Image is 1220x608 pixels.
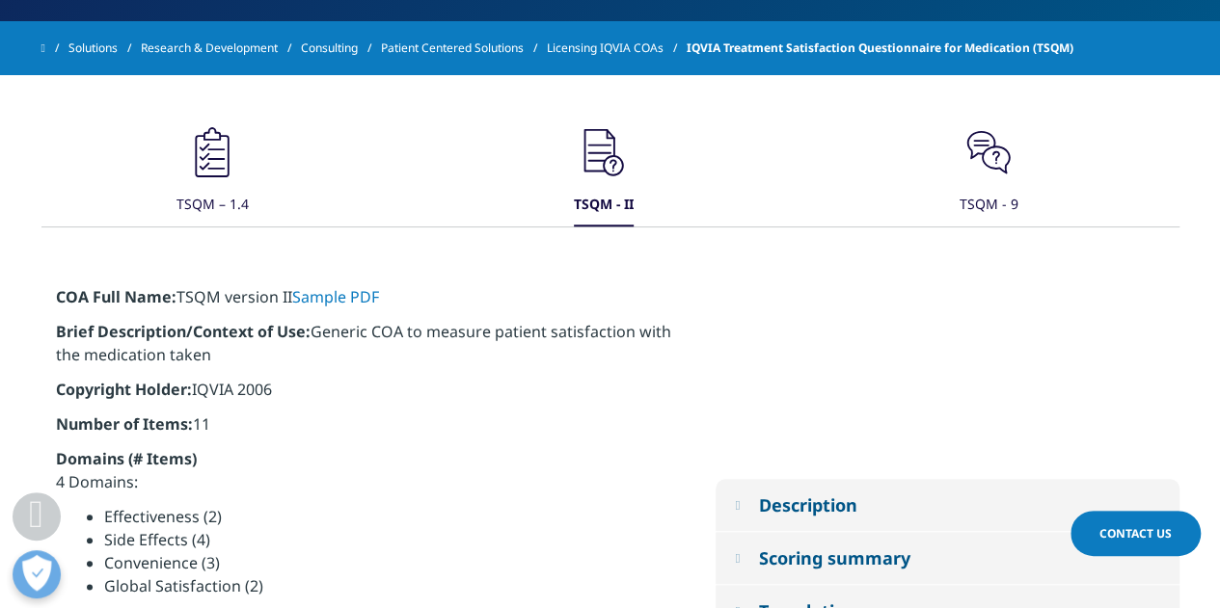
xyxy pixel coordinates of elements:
strong: Copyright Holder: [56,379,192,400]
a: Sample PDF [292,286,379,307]
span: IQVIA Treatment Satisfaction Questionnaire for Medication (TSQM) [687,31,1073,66]
button: Scoring summary [716,532,1179,584]
button: TSQM – 1.4 [174,123,249,226]
li: Global Satisfaction (2) [104,574,672,597]
p: 11 [56,412,672,447]
strong: Domains (# Items) [56,448,197,469]
button: Ouvrir le centre de préférences [13,550,61,598]
div: Scoring summary [758,546,909,569]
div: Description [758,493,856,516]
a: Licensing IQVIA COAs [547,31,687,66]
p: TSQM version II [56,285,672,320]
p: Generic COA to measure patient satisfaction with the medication taken [56,320,672,378]
div: TSQM - II [574,185,634,226]
button: TSQM - 9 [956,123,1017,226]
div: TSQM - 9 [959,185,1017,226]
a: Consulting [301,31,381,66]
strong: Number of Items: [56,413,193,435]
a: Research & Development [141,31,301,66]
a: Patient Centered Solutions [381,31,547,66]
span: Contact Us [1099,525,1172,542]
li: Effectiveness (2) [104,505,672,528]
button: TSQM - II [571,123,634,226]
button: Description [716,479,1179,531]
p: 4 Domains: [56,447,672,505]
strong: Brief Description/Context of Use: [56,321,311,342]
div: TSQM – 1.4 [176,185,249,226]
li: Side Effects (4) [104,528,672,551]
strong: COA Full Name: [56,286,176,307]
li: Convenience (3) [104,551,672,574]
a: Contact Us [1071,511,1201,556]
p: IQVIA 2006 [56,378,672,412]
a: Solutions [68,31,141,66]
